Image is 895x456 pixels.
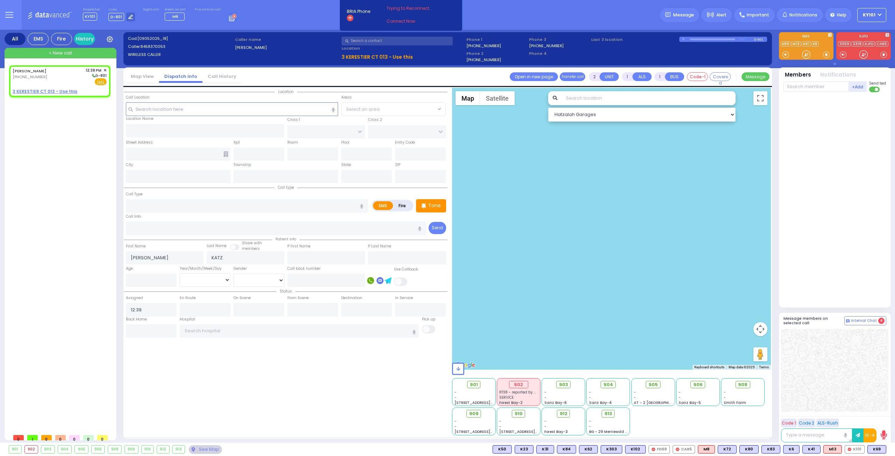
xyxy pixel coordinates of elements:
[223,151,228,157] span: Other building occupants
[235,37,339,43] label: Caller name
[108,13,124,21] span: D-801
[272,237,300,242] span: Patient info
[544,395,546,400] span: -
[165,8,187,12] label: Medic on call
[589,419,591,424] span: -
[536,445,554,454] div: BLS
[126,102,338,116] input: Search location here
[789,12,817,18] span: Notifications
[454,361,477,370] a: Open this area in Google Maps (opens a new window)
[13,435,24,440] span: 0
[781,41,790,46] a: K69
[560,410,567,417] span: 912
[387,5,442,12] span: Trying to Reconnect...
[341,140,350,145] label: Floor
[142,446,154,453] div: 910
[395,295,413,301] label: In Service
[276,289,295,294] span: Status
[544,424,546,429] span: -
[698,445,715,454] div: M8
[69,435,80,440] span: 0
[781,419,797,427] button: Code 1
[92,446,105,453] div: 906
[373,201,393,210] label: EMS
[108,446,121,453] div: 908
[679,400,701,405] span: Sanz Bay-5
[718,445,737,454] div: K72
[529,51,589,57] span: Phone 4
[649,445,670,454] div: FD69
[798,419,815,427] button: Code 2
[126,295,143,301] label: Assigned
[97,80,105,85] u: EMS
[395,162,400,168] label: ZIP
[41,446,55,453] div: 903
[811,41,819,46] a: K6
[342,53,413,60] u: 3 KERESTIER CT 013 - Use this
[454,424,457,429] span: -
[235,45,339,51] label: [PERSON_NAME]
[589,395,591,400] span: -
[395,140,415,145] label: Entry Code
[509,381,528,389] div: 902
[676,448,679,451] img: red-radio-icon.svg
[802,445,821,454] div: BLS
[126,191,143,197] label: Call Type
[679,395,681,400] span: -
[761,445,780,454] div: K83
[665,72,684,81] button: BUS
[739,445,759,454] div: BLS
[561,91,736,105] input: Search location
[126,214,141,219] label: Call Info
[589,400,612,405] span: Sanz Bay-4
[783,316,844,325] h5: Message members on selected call
[823,445,842,454] div: M13
[747,12,769,18] span: Important
[195,8,221,12] label: Fire units on call
[591,37,679,43] label: Last 3 location
[128,52,232,58] label: WIRELESS CALLER
[207,243,227,249] label: Last Name
[742,72,769,81] button: Message
[710,72,731,81] button: Covered
[287,117,300,123] label: Cross 1
[173,446,185,453] div: 913
[58,446,72,453] div: 904
[97,435,108,440] span: 0
[342,45,464,51] label: Location
[234,295,251,301] label: On Scene
[387,18,442,24] a: Connect Now
[665,12,671,17] img: message.svg
[128,44,232,50] label: Caller:
[579,445,598,454] div: K62
[634,395,636,400] span: -
[544,429,568,434] span: Forest Bay-3
[137,36,168,41] span: [09052025_18]
[863,12,875,18] span: KY101
[466,43,501,48] label: [PHONE_NUMBER]
[849,81,867,92] button: +Add
[716,12,726,18] span: Alert
[341,295,362,301] label: Destination
[515,410,523,417] span: 910
[864,428,876,442] button: 10-4
[783,445,800,454] div: K6
[103,67,107,73] span: ✕
[287,295,309,301] label: From Scene
[428,202,441,209] p: Tone
[91,73,107,78] span: D-801
[783,81,849,92] input: Search member
[499,419,501,424] span: -
[13,68,46,74] a: [PERSON_NAME]
[783,445,800,454] div: BLS
[126,95,150,100] label: Call Location
[13,88,77,94] u: 3 KERESTIER CT 013 - Use this
[836,35,891,39] label: KJFD
[589,390,591,395] span: -
[603,381,613,388] span: 904
[844,316,886,325] button: Internal Chat 4
[851,318,877,323] span: Internal Chat
[83,8,100,12] label: Dispatcher
[454,400,521,405] span: [STREET_ADDRESS][PERSON_NAME]
[673,445,695,454] div: CAR5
